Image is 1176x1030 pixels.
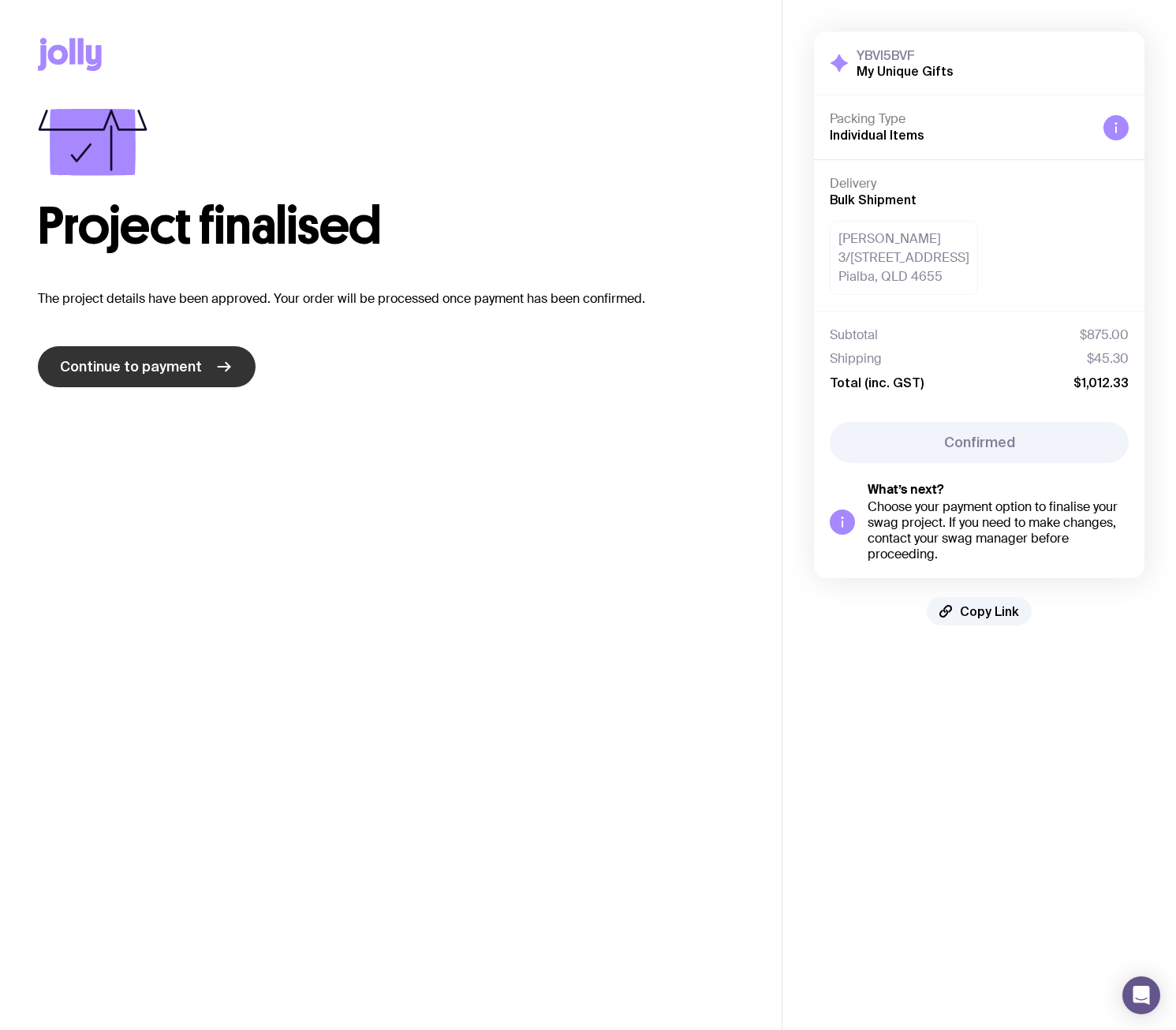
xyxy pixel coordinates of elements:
[830,128,924,142] span: Individual Items
[830,351,882,367] span: Shipping
[60,357,202,376] span: Continue to payment
[830,111,1091,127] h4: Packing Type
[830,327,878,343] span: Subtotal
[1122,976,1160,1014] div: Open Intercom Messenger
[830,192,917,207] span: Bulk Shipment
[960,603,1019,619] span: Copy Link
[830,176,1129,192] h4: Delivery
[830,375,924,390] span: Total (inc. GST)
[857,47,954,63] h3: YBVI5BVF
[927,597,1032,625] button: Copy Link
[1087,351,1129,367] span: $45.30
[38,346,256,387] a: Continue to payment
[1080,327,1129,343] span: $875.00
[868,482,1129,498] h5: What’s next?
[830,422,1129,463] button: Confirmed
[38,289,744,308] p: The project details have been approved. Your order will be processed once payment has been confir...
[857,63,954,79] h2: My Unique Gifts
[830,221,978,295] div: [PERSON_NAME] 3/[STREET_ADDRESS] Pialba, QLD 4655
[38,201,744,252] h1: Project finalised
[868,499,1129,562] div: Choose your payment option to finalise your swag project. If you need to make changes, contact yo...
[1073,375,1129,390] span: $1,012.33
